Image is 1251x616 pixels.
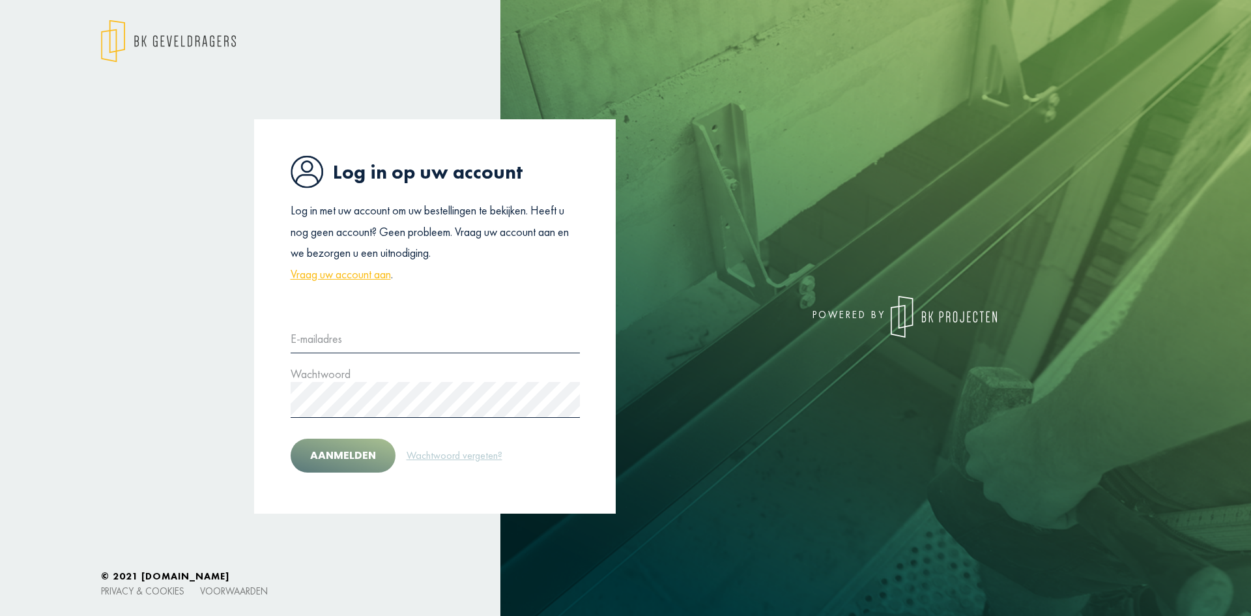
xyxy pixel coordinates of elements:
[635,296,997,338] div: powered by
[291,364,351,385] label: Wachtwoord
[200,585,268,597] a: Voorwaarden
[291,439,395,473] button: Aanmelden
[406,447,503,464] a: Wachtwoord vergeten?
[291,155,323,188] img: icon
[891,296,997,338] img: logo
[291,264,391,285] a: Vraag uw account aan
[101,20,236,63] img: logo
[101,570,1150,582] h6: © 2021 [DOMAIN_NAME]
[291,155,580,188] h1: Log in op uw account
[291,200,580,285] p: Log in met uw account om uw bestellingen te bekijken. Heeft u nog geen account? Geen probleem. Vr...
[101,585,184,597] a: Privacy & cookies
